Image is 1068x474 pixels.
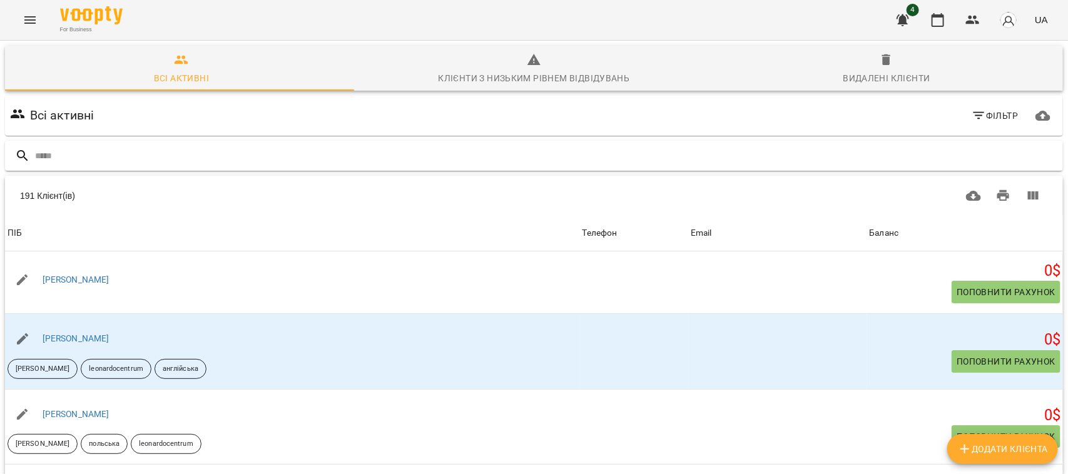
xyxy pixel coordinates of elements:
[957,285,1055,300] span: Поповнити рахунок
[972,108,1019,123] span: Фільтр
[81,359,151,379] div: leonardocentrum
[60,6,123,24] img: Voopty Logo
[163,364,198,375] p: англійська
[8,359,78,379] div: [PERSON_NAME]
[870,226,1060,241] span: Баланс
[30,106,94,125] h6: Всі активні
[1000,11,1017,29] img: avatar_s.png
[131,434,201,454] div: leonardocentrum
[691,226,865,241] span: Email
[89,364,143,375] p: leonardocentrum
[89,439,120,450] p: польська
[81,434,128,454] div: польська
[15,5,45,35] button: Menu
[957,441,1048,456] span: Додати клієнта
[16,439,69,450] p: [PERSON_NAME]
[60,26,123,34] span: For Business
[43,333,109,343] a: [PERSON_NAME]
[952,350,1060,373] button: Поповнити рахунок
[957,429,1055,444] span: Поповнити рахунок
[20,189,517,202] div: 191 Клієнт(ів)
[952,281,1060,303] button: Поповнити рахунок
[947,434,1058,464] button: Додати клієнта
[43,275,109,285] a: [PERSON_NAME]
[691,226,712,241] div: Email
[870,261,1060,281] h5: 0 $
[43,409,109,419] a: [PERSON_NAME]
[907,4,919,16] span: 4
[5,176,1063,216] div: Table Toolbar
[8,434,78,454] div: [PERSON_NAME]
[582,226,618,241] div: Телефон
[8,226,577,241] span: ПІБ
[1018,181,1048,211] button: Вигляд колонок
[870,406,1060,425] h5: 0 $
[139,439,193,450] p: leonardocentrum
[870,226,899,241] div: Sort
[967,104,1024,127] button: Фільтр
[438,71,629,86] div: Клієнти з низьким рівнем відвідувань
[959,181,989,211] button: Завантажити CSV
[582,226,618,241] div: Sort
[952,425,1060,448] button: Поповнити рахунок
[155,359,206,379] div: англійська
[1030,8,1053,31] button: UA
[16,364,69,375] p: [PERSON_NAME]
[989,181,1019,211] button: Друк
[154,71,209,86] div: Всі активні
[870,330,1060,350] h5: 0 $
[691,226,712,241] div: Sort
[8,226,22,241] div: ПІБ
[8,226,22,241] div: Sort
[870,226,899,241] div: Баланс
[957,354,1055,369] span: Поповнити рахунок
[582,226,686,241] span: Телефон
[1035,13,1048,26] span: UA
[843,71,930,86] div: Видалені клієнти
